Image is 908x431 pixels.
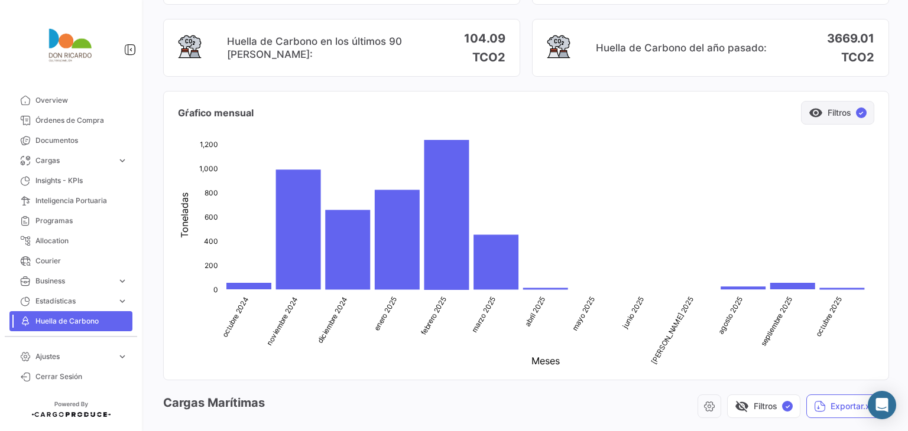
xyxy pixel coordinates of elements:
[35,296,112,306] span: Estadísticas
[570,295,596,332] text: mayo 2025
[200,140,218,149] text: 1,200
[596,41,798,54] h2: Huella de Carbono del año pasado:
[213,285,218,294] text: 0
[807,29,874,67] h1: 3669.01 TCO2
[41,14,100,73] img: agricola.png
[205,213,218,221] text: 600
[9,191,132,211] a: Inteligencia Portuaria
[35,175,128,186] span: Insights - KPIs
[727,394,800,418] button: visibility_offFiltros✓
[372,295,398,332] text: enero 2025
[806,394,889,418] button: Exportar.xlsx
[620,295,646,330] text: junio 2025
[316,295,349,345] text: diciembre 2024
[424,140,469,290] path: febrero 2025 1240,92
[35,215,128,226] span: Programas
[265,295,300,347] text: noviembre 2024
[856,107,867,118] span: ✓
[35,115,128,126] span: Órdenes de Compra
[276,169,321,289] path: noviembre 2024 995,46
[721,286,766,289] path: agosto 2025 28,35
[325,210,370,290] path: diciembre 2024 661,67
[716,295,745,335] text: agosto 2025
[531,355,560,367] text: Meses
[205,261,218,270] text: 200
[35,135,128,146] span: Documentos
[735,399,749,413] span: visibility_off
[220,295,250,338] text: octubre 2024
[470,295,497,334] text: marzo 2025
[9,211,132,231] a: Programas
[9,110,132,130] a: Órdenes de Compra
[163,394,265,412] h3: Cargas Marítimas
[178,35,202,58] img: carbon-dioxide.png
[813,295,843,338] text: octubre 2025
[35,195,128,206] span: Inteligencia Portuaria
[227,35,429,61] h2: Huella de Carbono en los últimos 90 [PERSON_NAME]:
[9,171,132,191] a: Insights - KPIs
[770,283,815,289] path: septiembre 2025 58,21
[547,35,570,58] img: carbon-dioxide.png
[226,283,271,289] path: octubre 2024 58,55
[419,295,448,337] text: febrero 2025
[9,231,132,251] a: Allocation
[9,311,132,331] a: Huella de Carbono
[9,90,132,110] a: Overview
[35,316,128,326] span: Huella de Carbono
[523,295,547,328] text: abril 2025
[35,236,128,246] span: Allocation
[523,288,568,290] path: abril 2025 16,86
[35,256,128,266] span: Courier
[35,351,112,362] span: Ajustes
[868,391,896,419] div: Abrir Intercom Messenger
[649,295,695,365] text: [PERSON_NAME] 2025
[35,95,128,106] span: Overview
[438,29,505,67] h1: 104.09 TCO2
[9,251,132,271] a: Courier
[819,288,864,289] path: octubre 2025 17,53
[117,351,128,362] span: expand_more
[782,401,793,412] span: ✓
[178,106,666,120] h5: Gŕafico mensual
[35,155,112,166] span: Cargas
[35,371,128,382] span: Cerrar Sesión
[9,130,132,151] a: Documentos
[809,106,823,120] span: visibility
[204,237,218,246] text: 400
[35,276,112,286] span: Business
[758,295,794,348] text: septiembre 2025
[199,164,218,173] text: 1,000
[179,192,190,238] text: Toneladas
[117,276,128,286] span: expand_more
[205,188,218,197] text: 800
[474,235,518,290] path: marzo 2025 456,58
[801,101,874,125] button: visibilityFiltros✓
[375,190,420,290] path: enero 2025 827,65
[117,155,128,166] span: expand_more
[117,296,128,306] span: expand_more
